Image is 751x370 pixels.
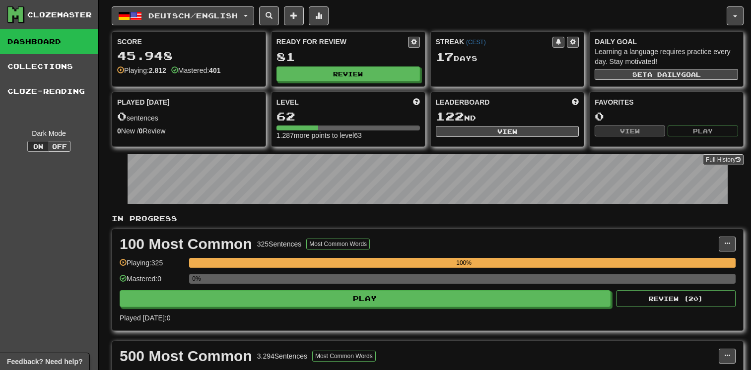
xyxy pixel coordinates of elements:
[7,357,82,367] span: Open feedback widget
[595,97,738,107] div: Favorites
[276,37,408,47] div: Ready for Review
[306,239,370,249] button: Most Common Words
[595,47,738,66] div: Learning a language requires practice every day. Stay motivated!
[7,128,90,138] div: Dark Mode
[668,125,738,136] button: Play
[436,109,464,123] span: 122
[117,109,127,123] span: 0
[276,110,420,123] div: 62
[647,71,681,78] span: a daily
[117,50,261,62] div: 45.948
[436,50,454,63] span: 17
[276,97,299,107] span: Level
[139,127,143,135] strong: 0
[117,97,170,107] span: Played [DATE]
[112,214,744,224] p: In Progress
[149,66,166,74] strong: 2.812
[117,110,261,123] div: sentences
[276,130,420,140] div: 1.287 more points to level 63
[171,65,221,75] div: Mastered:
[276,66,420,81] button: Review
[595,125,665,136] button: View
[466,39,486,46] a: (CEST)
[120,290,611,307] button: Play
[117,127,121,135] strong: 0
[27,141,49,152] button: On
[209,66,220,74] strong: 401
[112,6,254,25] button: Deutsch/English
[284,6,304,25] button: Add sentence to collection
[436,97,490,107] span: Leaderboard
[117,126,261,136] div: New / Review
[120,314,170,322] span: Played [DATE]: 0
[257,239,302,249] div: 325 Sentences
[117,65,166,75] div: Playing:
[309,6,329,25] button: More stats
[436,37,553,47] div: Streak
[276,51,420,63] div: 81
[49,141,70,152] button: Off
[703,154,744,165] a: Full History
[595,69,738,80] button: Seta dailygoal
[120,237,252,251] div: 100 Most Common
[616,290,736,307] button: Review (20)
[192,258,736,268] div: 100%
[595,110,738,123] div: 0
[148,11,238,20] span: Deutsch / English
[120,274,184,290] div: Mastered: 0
[436,110,579,123] div: nd
[259,6,279,25] button: Search sentences
[27,10,92,20] div: Clozemaster
[413,97,420,107] span: Score more points to level up
[117,37,261,47] div: Score
[436,51,579,63] div: Day s
[120,258,184,274] div: Playing: 325
[436,126,579,137] button: View
[595,37,738,47] div: Daily Goal
[312,351,376,362] button: Most Common Words
[572,97,579,107] span: This week in points, UTC
[257,351,307,361] div: 3.294 Sentences
[120,349,252,364] div: 500 Most Common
